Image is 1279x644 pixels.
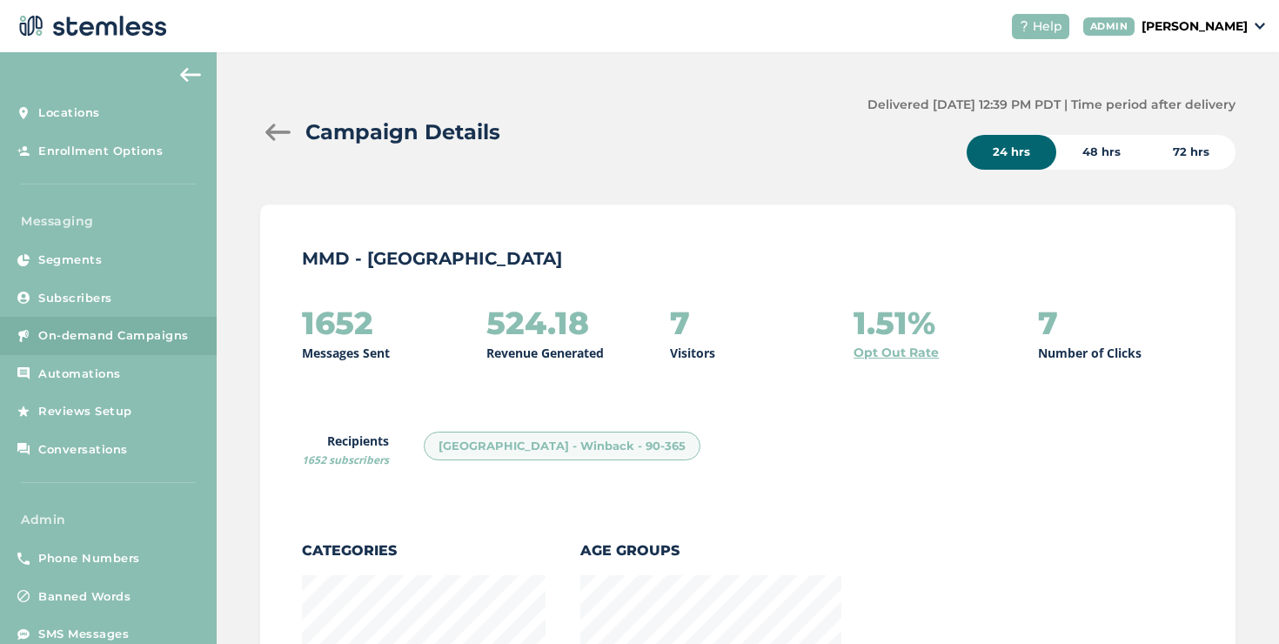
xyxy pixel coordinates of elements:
[854,344,939,362] a: Opt Out Rate
[486,305,589,340] h2: 524.18
[302,540,546,561] label: Categories
[38,366,121,383] span: Automations
[38,626,129,643] span: SMS Messages
[486,344,604,362] p: Revenue Generated
[1147,135,1235,170] div: 72 hrs
[38,403,132,420] span: Reviews Setup
[302,305,373,340] h2: 1652
[867,96,1235,114] label: Delivered [DATE] 12:39 PM PDT | Time period after delivery
[1192,560,1279,644] iframe: Chat Widget
[424,432,700,461] div: [GEOGRAPHIC_DATA] - Winback - 90-365
[38,104,100,122] span: Locations
[38,588,131,606] span: Banned Words
[38,290,112,307] span: Subscribers
[38,143,163,160] span: Enrollment Options
[38,550,140,567] span: Phone Numbers
[38,327,189,345] span: On-demand Campaigns
[1255,23,1265,30] img: icon_down-arrow-small-66adaf34.svg
[1142,17,1248,36] p: [PERSON_NAME]
[14,9,167,44] img: logo-dark-0685b13c.svg
[1056,135,1147,170] div: 48 hrs
[305,117,500,148] h2: Campaign Details
[302,453,389,467] span: 1652 subscribers
[38,252,102,269] span: Segments
[580,540,841,561] label: Age Groups
[967,135,1056,170] div: 24 hrs
[302,344,390,362] p: Messages Sent
[1033,17,1062,36] span: Help
[1019,21,1029,31] img: icon-help-white-03924b79.svg
[854,305,935,340] h2: 1.51%
[302,432,389,468] label: Recipients
[1038,305,1058,340] h2: 7
[670,305,690,340] h2: 7
[180,68,201,82] img: icon-arrow-back-accent-c549486e.svg
[1083,17,1135,36] div: ADMIN
[302,246,1194,271] p: MMD - [GEOGRAPHIC_DATA]
[1038,344,1142,362] p: Number of Clicks
[670,344,715,362] p: Visitors
[38,441,128,459] span: Conversations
